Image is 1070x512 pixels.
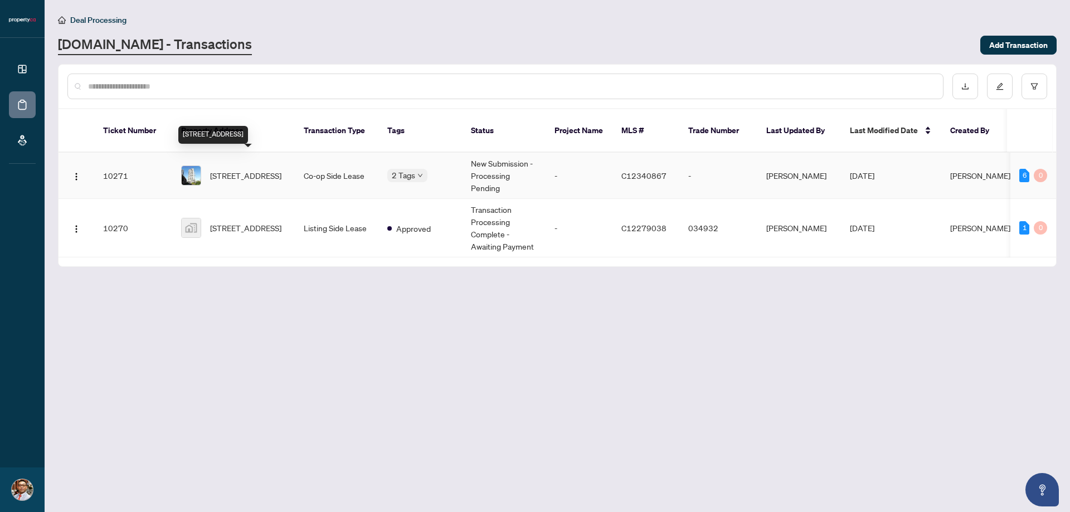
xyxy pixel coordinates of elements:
[210,169,281,182] span: [STREET_ADDRESS]
[989,36,1048,54] span: Add Transaction
[178,126,248,144] div: [STREET_ADDRESS]
[850,124,918,136] span: Last Modified Date
[67,167,85,184] button: Logo
[612,109,679,153] th: MLS #
[58,16,66,24] span: home
[1034,169,1047,182] div: 0
[392,169,415,182] span: 2 Tags
[850,170,874,181] span: [DATE]
[941,109,1008,153] th: Created By
[210,222,281,234] span: [STREET_ADDRESS]
[757,109,841,153] th: Last Updated By
[1019,221,1029,235] div: 1
[679,109,757,153] th: Trade Number
[72,225,81,233] img: Logo
[1030,82,1038,90] span: filter
[94,153,172,199] td: 10271
[462,199,546,257] td: Transaction Processing Complete - Awaiting Payment
[295,199,378,257] td: Listing Side Lease
[172,109,295,153] th: Property Address
[546,199,612,257] td: -
[952,74,978,99] button: download
[679,199,757,257] td: 034932
[9,17,36,23] img: logo
[950,170,1010,181] span: [PERSON_NAME]
[295,153,378,199] td: Co-op Side Lease
[396,222,431,235] span: Approved
[679,153,757,199] td: -
[996,82,1004,90] span: edit
[987,74,1013,99] button: edit
[1034,221,1047,235] div: 0
[182,218,201,237] img: thumbnail-img
[58,35,252,55] a: [DOMAIN_NAME] - Transactions
[182,166,201,185] img: thumbnail-img
[12,479,33,500] img: Profile Icon
[462,109,546,153] th: Status
[295,109,378,153] th: Transaction Type
[378,109,462,153] th: Tags
[1025,473,1059,506] button: Open asap
[67,219,85,237] button: Logo
[757,153,841,199] td: [PERSON_NAME]
[621,170,667,181] span: C12340867
[757,199,841,257] td: [PERSON_NAME]
[1022,74,1047,99] button: filter
[462,153,546,199] td: New Submission - Processing Pending
[980,36,1057,55] button: Add Transaction
[94,109,172,153] th: Ticket Number
[546,109,612,153] th: Project Name
[1019,169,1029,182] div: 6
[70,15,127,25] span: Deal Processing
[417,173,423,178] span: down
[72,172,81,181] img: Logo
[621,223,667,233] span: C12279038
[950,223,1010,233] span: [PERSON_NAME]
[546,153,612,199] td: -
[94,199,172,257] td: 10270
[841,109,941,153] th: Last Modified Date
[850,223,874,233] span: [DATE]
[961,82,969,90] span: download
